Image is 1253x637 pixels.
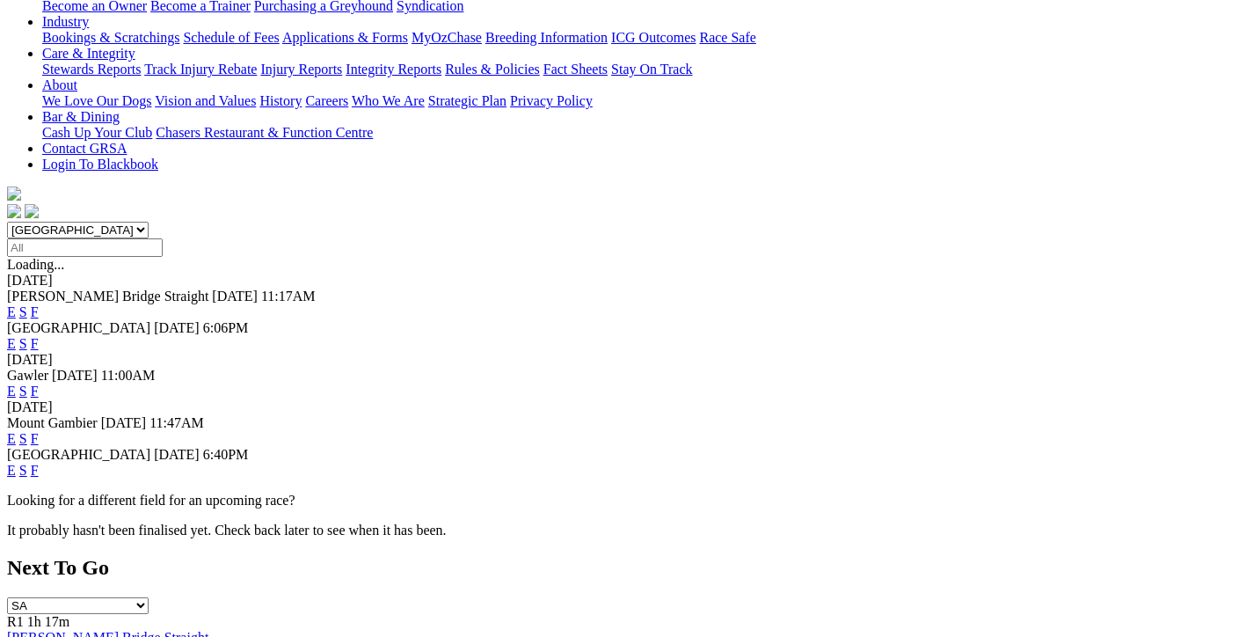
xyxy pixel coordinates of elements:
[101,368,156,383] span: 11:00AM
[42,77,77,92] a: About
[144,62,257,77] a: Track Injury Rebate
[52,368,98,383] span: [DATE]
[42,62,1246,77] div: Care & Integrity
[42,62,141,77] a: Stewards Reports
[42,93,151,108] a: We Love Our Dogs
[346,62,441,77] a: Integrity Reports
[25,204,39,218] img: twitter.svg
[42,46,135,61] a: Care & Integrity
[156,125,373,140] a: Chasers Restaurant & Function Centre
[7,238,163,257] input: Select date
[203,320,249,335] span: 6:06PM
[7,304,16,319] a: E
[42,30,1246,46] div: Industry
[154,447,200,462] span: [DATE]
[699,30,755,45] a: Race Safe
[31,336,39,351] a: F
[19,463,27,478] a: S
[7,463,16,478] a: E
[261,289,316,304] span: 11:17AM
[7,399,1246,415] div: [DATE]
[42,125,1246,141] div: Bar & Dining
[31,431,39,446] a: F
[42,141,127,156] a: Contact GRSA
[7,336,16,351] a: E
[183,30,279,45] a: Schedule of Fees
[428,93,506,108] a: Strategic Plan
[42,125,152,140] a: Cash Up Your Club
[305,93,348,108] a: Careers
[42,14,89,29] a: Industry
[445,62,540,77] a: Rules & Policies
[149,415,204,430] span: 11:47AM
[7,556,1246,580] h2: Next To Go
[19,431,27,446] a: S
[7,320,150,335] span: [GEOGRAPHIC_DATA]
[19,384,27,399] a: S
[7,204,21,218] img: facebook.svg
[7,493,1246,509] p: Looking for a different field for an upcoming race?
[485,30,608,45] a: Breeding Information
[31,384,39,399] a: F
[101,415,147,430] span: [DATE]
[412,30,482,45] a: MyOzChase
[7,352,1246,368] div: [DATE]
[212,289,258,304] span: [DATE]
[7,415,98,430] span: Mount Gambier
[7,187,21,201] img: logo-grsa-white.png
[543,62,608,77] a: Fact Sheets
[42,30,179,45] a: Bookings & Scratchings
[510,93,593,108] a: Privacy Policy
[42,157,158,172] a: Login To Blackbook
[260,62,342,77] a: Injury Reports
[7,523,447,538] partial: It probably hasn't been finalised yet. Check back later to see when it has been.
[31,304,39,319] a: F
[19,336,27,351] a: S
[352,93,425,108] a: Who We Are
[7,431,16,446] a: E
[42,93,1246,109] div: About
[42,109,120,124] a: Bar & Dining
[7,368,48,383] span: Gawler
[611,62,692,77] a: Stay On Track
[154,320,200,335] span: [DATE]
[259,93,302,108] a: History
[31,463,39,478] a: F
[7,447,150,462] span: [GEOGRAPHIC_DATA]
[282,30,408,45] a: Applications & Forms
[203,447,249,462] span: 6:40PM
[7,289,208,304] span: [PERSON_NAME] Bridge Straight
[27,614,69,629] span: 1h 17m
[7,257,64,272] span: Loading...
[611,30,696,45] a: ICG Outcomes
[7,273,1246,289] div: [DATE]
[19,304,27,319] a: S
[7,614,24,629] span: R1
[155,93,256,108] a: Vision and Values
[7,384,16,399] a: E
